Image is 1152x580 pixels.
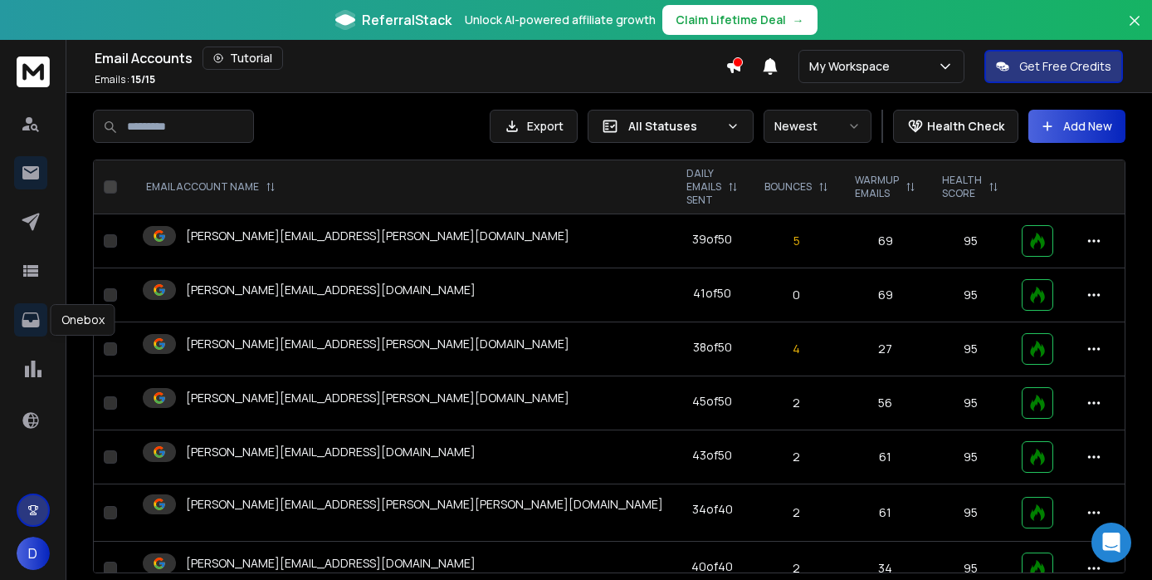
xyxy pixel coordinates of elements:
[146,180,276,194] div: EMAIL ACCOUNT NAME
[842,268,929,322] td: 69
[186,282,476,298] p: [PERSON_NAME][EMAIL_ADDRESS][DOMAIN_NAME]
[362,10,452,30] span: ReferralStack
[1019,58,1111,75] p: Get Free Credits
[186,496,663,513] p: [PERSON_NAME][EMAIL_ADDRESS][PERSON_NAME][PERSON_NAME][DOMAIN_NAME]
[761,560,832,577] p: 2
[186,336,569,352] p: [PERSON_NAME][EMAIL_ADDRESS][PERSON_NAME][DOMAIN_NAME]
[693,339,732,356] div: 38 of 50
[186,444,476,460] p: [PERSON_NAME][EMAIL_ADDRESS][DOMAIN_NAME]
[761,341,832,357] p: 4
[761,287,832,303] p: 0
[662,5,818,35] button: Claim Lifetime Deal→
[186,555,476,572] p: [PERSON_NAME][EMAIL_ADDRESS][DOMAIN_NAME]
[1028,110,1125,143] button: Add New
[761,395,832,411] p: 2
[95,47,725,70] div: Email Accounts
[927,118,1004,135] p: Health Check
[842,376,929,430] td: 56
[17,537,50,570] button: D
[692,447,732,464] div: 43 of 50
[203,47,283,70] button: Tutorial
[95,73,155,86] p: Emails :
[942,174,982,200] p: HEALTH SCORE
[842,214,929,268] td: 69
[131,72,155,86] span: 15 / 15
[764,180,812,194] p: BOUNCES
[186,390,569,406] p: [PERSON_NAME][EMAIL_ADDRESS][PERSON_NAME][DOMAIN_NAME]
[929,376,1012,430] td: 95
[692,501,733,518] div: 34 of 40
[761,504,832,521] p: 2
[929,430,1012,484] td: 95
[893,110,1018,143] button: Health Check
[842,322,929,376] td: 27
[691,558,733,575] div: 40 of 40
[793,12,804,28] span: →
[692,393,732,410] div: 45 of 50
[761,449,832,465] p: 2
[929,322,1012,376] td: 95
[1091,523,1131,563] div: Open Intercom Messenger
[842,430,929,484] td: 61
[842,484,929,542] td: 61
[764,110,871,143] button: Newest
[692,231,732,248] div: 39 of 50
[490,110,578,143] button: Export
[628,118,720,135] p: All Statuses
[855,174,899,200] p: WARMUP EMAILS
[929,268,1012,322] td: 95
[984,50,1123,83] button: Get Free Credits
[186,228,569,244] p: [PERSON_NAME][EMAIL_ADDRESS][PERSON_NAME][DOMAIN_NAME]
[51,304,115,336] div: Onebox
[809,58,896,75] p: My Workspace
[686,167,721,207] p: DAILY EMAILS SENT
[693,285,731,302] div: 41 of 50
[465,12,656,28] p: Unlock AI-powered affiliate growth
[929,484,1012,542] td: 95
[761,233,832,249] p: 5
[1124,10,1145,50] button: Close banner
[929,214,1012,268] td: 95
